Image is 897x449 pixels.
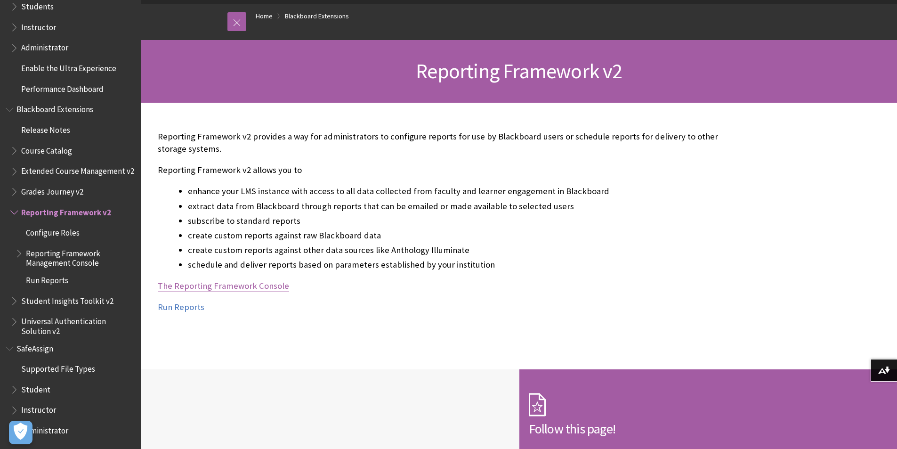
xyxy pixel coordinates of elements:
[188,258,742,271] li: schedule and deliver reports based on parameters established by your institution
[158,302,204,313] a: Run Reports
[158,280,289,292] a: The Reporting Framework Console
[21,293,113,306] span: Student Insights Toolkit v2
[21,40,68,53] span: Administrator
[21,60,116,73] span: Enable the Ultra Experience
[529,393,546,416] img: Subscription Icon
[21,361,95,374] span: Supported File Types
[26,225,80,238] span: Configure Roles
[21,314,135,336] span: Universal Authentication Solution v2
[21,423,68,435] span: Administrator
[9,421,32,444] button: Open Preferences
[21,19,56,32] span: Instructor
[21,402,56,415] span: Instructor
[21,184,83,196] span: Grades Journey v2
[529,419,811,439] h2: Follow this page!
[26,245,135,268] span: Reporting Framework Management Console
[188,214,742,228] li: subscribe to standard reports
[21,382,50,394] span: Student
[158,164,742,176] p: Reporting Framework v2 allows you to
[21,81,104,94] span: Performance Dashboard
[256,10,273,22] a: Home
[26,272,68,285] span: Run Reports
[188,200,742,213] li: extract data from Blackboard through reports that can be emailed or made available to selected users
[188,244,742,257] li: create custom reports against other data sources like Anthology Illuminate
[21,122,70,135] span: Release Notes
[21,163,134,176] span: Extended Course Management v2
[16,341,53,353] span: SafeAssign
[188,185,742,198] li: enhance your LMS instance with access to all data collected from faculty and learner engagement i...
[188,229,742,242] li: create custom reports against raw Blackboard data
[285,10,349,22] a: Blackboard Extensions
[416,58,622,84] span: Reporting Framework v2
[6,102,136,336] nav: Book outline for Blackboard Extensions
[16,102,93,114] span: Blackboard Extensions
[158,131,742,155] p: Reporting Framework v2 provides a way for administrators to configure reports for use by Blackboa...
[21,204,111,217] span: Reporting Framework v2
[6,341,136,439] nav: Book outline for Blackboard SafeAssign
[21,143,72,155] span: Course Catalog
